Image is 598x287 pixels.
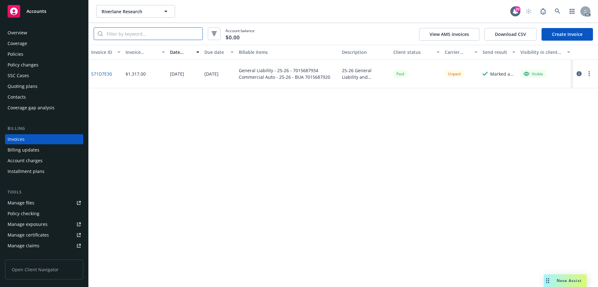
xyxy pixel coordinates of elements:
div: 20 [515,6,520,12]
a: Manage files [5,198,83,208]
div: Overview [8,28,27,38]
button: Billable items [236,45,339,60]
button: Invoice ID [89,45,123,60]
a: Start snowing [522,5,535,18]
div: Manage exposures [8,219,48,229]
a: Quoting plans [5,81,83,91]
a: Billing updates [5,145,83,155]
a: SSC Cases [5,71,83,81]
div: Policy changes [8,60,38,70]
a: Invoices [5,134,83,144]
a: Report a Bug [537,5,549,18]
a: Switch app [566,5,578,18]
button: Riverlane Research [96,5,175,18]
div: Carrier status [445,49,471,55]
div: Commercial Auto - 25-26 - BUA 7015687920 [239,74,330,80]
div: Installment plans [8,166,44,176]
div: Coverage [8,38,27,49]
a: Coverage [5,38,83,49]
div: Invoice ID [91,49,114,55]
div: [DATE] [170,71,184,77]
a: Policy checking [5,209,83,219]
button: Invoice amount [123,45,168,60]
button: Client status [391,45,442,60]
div: Policy checking [8,209,39,219]
a: Search [551,5,564,18]
div: Manage BORs [8,251,37,261]
span: $0.00 [226,33,240,42]
a: Overview [5,28,83,38]
div: Tools [5,189,83,195]
a: Coverage gap analysis [5,103,83,113]
div: Manage files [8,198,34,208]
div: Drag to move [544,274,552,287]
div: Client status [393,49,433,55]
a: Manage claims [5,241,83,251]
button: Description [339,45,391,60]
div: Billing [5,125,83,132]
button: Carrier status [442,45,480,60]
button: Nova Assist [544,274,587,287]
a: Accounts [5,3,83,20]
div: Unpaid [445,70,464,78]
button: Send result [480,45,518,60]
div: Manage certificates [8,230,49,240]
div: Billable items [239,49,337,55]
div: General Liability - 25-26 - 7015687934 [239,67,330,74]
a: Contacts [5,92,83,102]
div: Due date [204,49,227,55]
div: Policies [8,49,23,59]
div: [DATE] [204,71,219,77]
div: Coverage gap analysis [8,103,55,113]
div: Invoice amount [126,49,158,55]
a: Manage certificates [5,230,83,240]
div: Send result [483,49,508,55]
div: Marked as sent [490,71,515,77]
svg: Search [98,31,103,36]
div: Description [342,49,388,55]
div: Visibility in client dash [520,49,563,55]
div: Manage claims [8,241,39,251]
span: Account balance [226,28,255,40]
a: 571D7E30 [91,71,112,77]
a: Policies [5,49,83,59]
a: Create Invoice [542,28,593,41]
button: Date issued [167,45,202,60]
a: Manage BORs [5,251,83,261]
a: Policy changes [5,60,83,70]
a: Account charges [5,156,83,166]
button: Due date [202,45,236,60]
a: Installment plans [5,166,83,176]
input: Filter by keyword... [103,28,202,40]
span: Open Client Navigator [5,260,83,279]
button: Visibility in client dash [518,45,573,60]
div: Contacts [8,92,26,102]
div: SSC Cases [8,71,29,81]
div: Account charges [8,156,43,166]
div: Billing updates [8,145,39,155]
span: Riverlane Research [102,8,156,15]
div: Paid [393,70,407,78]
div: Date issued [170,49,192,55]
div: $1,317.00 [126,71,146,77]
span: Accounts [26,9,46,14]
div: Visible [524,71,543,77]
div: Invoices [8,134,25,144]
button: Download CSV [484,28,536,41]
div: Quoting plans [8,81,38,91]
span: Nova Assist [557,278,582,283]
a: Manage exposures [5,219,83,229]
div: 25-26 General Liability and Commercial Auto Renewal [342,67,388,80]
button: View AMS invoices [419,28,479,41]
